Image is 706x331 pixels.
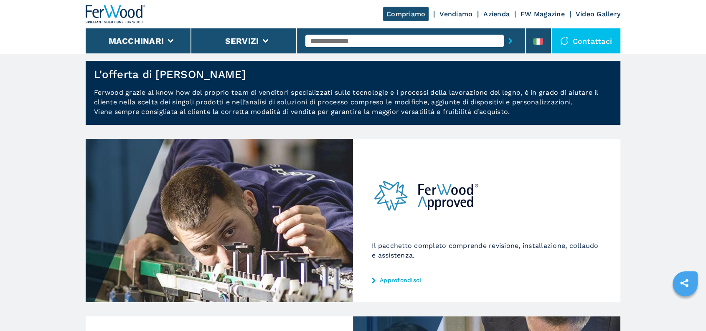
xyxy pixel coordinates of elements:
[439,10,472,18] a: Vendiamo
[94,68,246,81] h1: L'offerta di [PERSON_NAME]
[383,7,429,21] a: Compriamo
[372,277,602,283] a: Approfondisci
[521,10,565,18] a: FW Magazine
[576,10,620,18] a: Video Gallery
[225,36,259,46] button: Servizi
[552,28,621,53] div: Contattaci
[560,37,569,45] img: Contattaci
[109,36,164,46] button: Macchinari
[483,10,510,18] a: Azienda
[504,31,517,51] button: submit-button
[86,5,146,23] img: Ferwood
[372,241,602,260] p: Il pacchetto completo comprende revisione, installazione, collaudo e assistenza.
[670,293,700,325] iframe: Chat
[86,88,620,125] p: Ferwood grazie al know how del proprio team di venditori specializzati sulle tecnologie e i proce...
[674,273,695,293] a: sharethis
